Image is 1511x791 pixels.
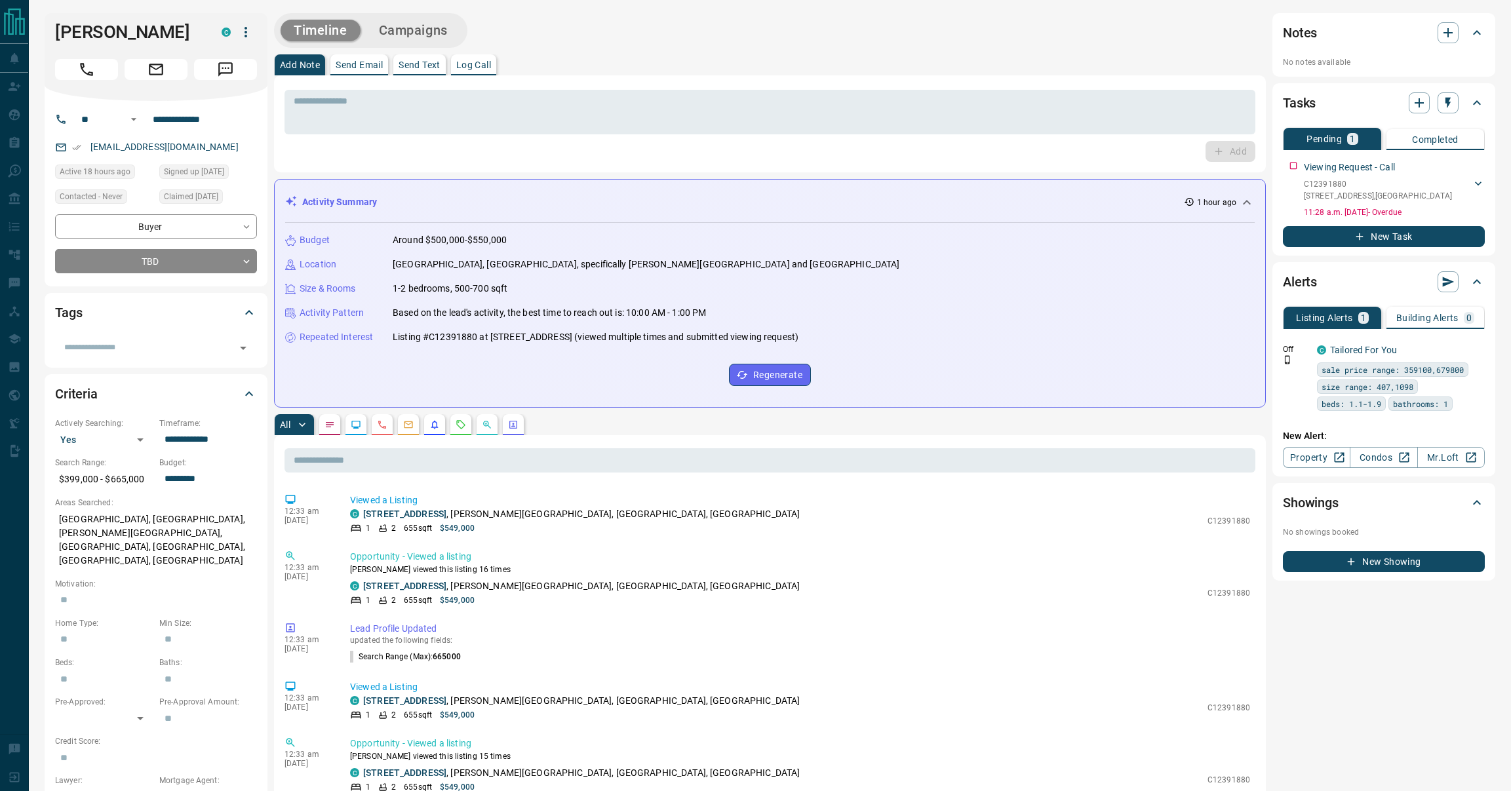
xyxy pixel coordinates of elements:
[159,617,257,629] p: Min Size:
[1330,345,1397,355] a: Tailored For You
[60,190,123,203] span: Contacted - Never
[1304,190,1452,202] p: [STREET_ADDRESS] , [GEOGRAPHIC_DATA]
[377,419,387,430] svg: Calls
[1283,526,1485,538] p: No showings booked
[350,581,359,590] div: condos.ca
[429,419,440,430] svg: Listing Alerts
[1283,487,1485,518] div: Showings
[280,60,320,69] p: Add Note
[55,578,257,590] p: Motivation:
[324,419,335,430] svg: Notes
[366,522,370,534] p: 1
[281,20,361,41] button: Timeline
[1283,266,1485,298] div: Alerts
[300,258,336,271] p: Location
[1304,161,1395,174] p: Viewing Request - Call
[164,190,218,203] span: Claimed [DATE]
[1283,87,1485,119] div: Tasks
[300,282,356,296] p: Size & Rooms
[350,737,1250,750] p: Opportunity - Viewed a listing
[391,709,396,721] p: 2
[350,622,1250,636] p: Lead Profile Updated
[350,680,1250,694] p: Viewed a Listing
[350,550,1250,564] p: Opportunity - Viewed a listing
[350,651,461,663] p: Search Range (Max) :
[440,594,475,606] p: $549,000
[55,657,153,668] p: Beds:
[194,59,257,80] span: Message
[729,364,811,386] button: Regenerate
[350,509,359,518] div: condos.ca
[363,509,446,519] a: [STREET_ADDRESS]
[55,735,257,747] p: Credit Score:
[90,142,239,152] a: [EMAIL_ADDRESS][DOMAIN_NAME]
[1322,380,1413,393] span: size range: 407,1098
[285,644,330,653] p: [DATE]
[234,339,252,357] button: Open
[1412,135,1459,144] p: Completed
[285,572,330,581] p: [DATE]
[55,297,257,328] div: Tags
[1296,313,1353,322] p: Listing Alerts
[393,306,706,320] p: Based on the lead's activity, the best time to reach out is: 10:00 AM - 1:00 PM
[350,696,359,705] div: condos.ca
[363,766,800,780] p: , [PERSON_NAME][GEOGRAPHIC_DATA], [GEOGRAPHIC_DATA], [GEOGRAPHIC_DATA]
[1283,92,1316,113] h2: Tasks
[1393,397,1448,410] span: bathrooms: 1
[1304,178,1452,190] p: C12391880
[300,330,373,344] p: Repeated Interest
[1322,363,1464,376] span: sale price range: 359100,679800
[1306,134,1342,144] p: Pending
[363,694,800,708] p: , [PERSON_NAME][GEOGRAPHIC_DATA], [GEOGRAPHIC_DATA], [GEOGRAPHIC_DATA]
[482,419,492,430] svg: Opportunities
[1283,17,1485,48] div: Notes
[350,493,1250,507] p: Viewed a Listing
[55,249,257,273] div: TBD
[393,330,798,344] p: Listing #C12391880 at [STREET_ADDRESS] (viewed multiple times and submitted viewing request)
[1417,447,1485,468] a: Mr.Loft
[456,60,491,69] p: Log Call
[55,383,98,404] h2: Criteria
[159,417,257,429] p: Timeframe:
[1317,345,1326,355] div: condos.ca
[302,195,377,209] p: Activity Summary
[336,60,383,69] p: Send Email
[363,767,446,778] a: [STREET_ADDRESS]
[159,457,257,469] p: Budget:
[1304,176,1485,204] div: C12391880[STREET_ADDRESS],[GEOGRAPHIC_DATA]
[440,709,475,721] p: $549,000
[404,522,432,534] p: 655 sqft
[55,509,257,571] p: [GEOGRAPHIC_DATA], [GEOGRAPHIC_DATA], [PERSON_NAME][GEOGRAPHIC_DATA], [GEOGRAPHIC_DATA], [GEOGRAP...
[55,617,153,629] p: Home Type:
[280,420,290,429] p: All
[1283,271,1317,292] h2: Alerts
[1283,492,1339,513] h2: Showings
[55,378,257,410] div: Criteria
[1350,134,1355,144] p: 1
[1283,429,1485,443] p: New Alert:
[366,709,370,721] p: 1
[159,657,257,668] p: Baths:
[1350,447,1417,468] a: Condos
[285,516,330,525] p: [DATE]
[1361,313,1366,322] p: 1
[1283,551,1485,572] button: New Showing
[222,28,231,37] div: condos.ca
[363,579,800,593] p: , [PERSON_NAME][GEOGRAPHIC_DATA], [GEOGRAPHIC_DATA], [GEOGRAPHIC_DATA]
[393,258,900,271] p: [GEOGRAPHIC_DATA], [GEOGRAPHIC_DATA], specifically [PERSON_NAME][GEOGRAPHIC_DATA] and [GEOGRAPHIC...
[393,233,507,247] p: Around $500,000-$550,000
[159,164,257,183] div: Thu Oct 22 2020
[55,302,82,323] h2: Tags
[366,594,370,606] p: 1
[300,306,364,320] p: Activity Pattern
[1207,702,1250,714] p: C12391880
[1207,774,1250,786] p: C12391880
[1283,56,1485,68] p: No notes available
[1197,197,1236,208] p: 1 hour ago
[1283,447,1350,468] a: Property
[366,20,461,41] button: Campaigns
[393,282,507,296] p: 1-2 bedrooms, 500-700 sqft
[1207,515,1250,527] p: C12391880
[1283,226,1485,247] button: New Task
[285,750,330,759] p: 12:33 am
